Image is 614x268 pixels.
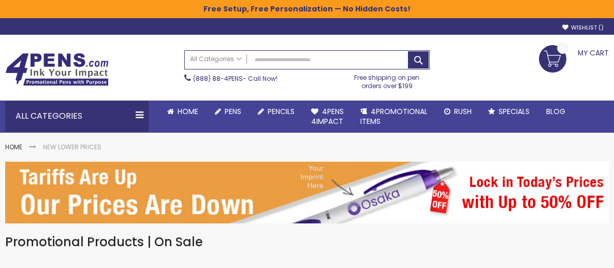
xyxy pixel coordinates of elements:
span: Pencils [268,106,295,117]
span: 4Pens 4impact [311,106,344,126]
a: Pens [207,101,250,123]
img: 4Pens Custom Pens and Promotional Products [5,53,109,86]
span: Rush [454,106,472,117]
span: Pens [225,106,241,117]
span: Specials [499,106,530,117]
span: 4PROMOTIONAL ITEMS [360,106,428,126]
div: All Categories [5,101,149,132]
a: Specials [480,101,538,123]
span: All Categories [190,55,242,63]
h1: Promotional Products | On Sale [5,234,609,250]
a: 4Pens4impact [303,101,352,133]
a: Pencils [250,101,303,123]
a: (888) 88-4PENS [193,74,243,83]
a: Home [159,101,207,123]
a: Rush [436,101,480,123]
a: Blog [538,101,574,123]
a: 4PROMOTIONALITEMS [352,101,436,133]
a: Wishlist [562,24,604,32]
span: Blog [546,106,565,117]
span: Home [178,106,198,117]
span: - Call Now! [193,74,277,83]
a: Home [5,143,22,151]
strong: New Lower Prices [43,143,101,151]
img: New Lower Prices [5,162,609,223]
a: All Categories [185,51,247,68]
div: Free shipping on pen orders over $199 [344,69,430,90]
